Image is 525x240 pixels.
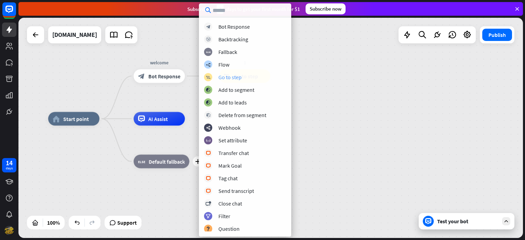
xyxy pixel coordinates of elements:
div: Webhook [218,124,241,131]
div: Flow [218,61,229,68]
span: Start point [63,115,89,122]
i: block_add_to_segment [206,88,211,92]
div: 14 [6,160,13,166]
div: Close chat [218,200,242,207]
button: Publish [482,29,512,41]
div: 100% [45,217,62,228]
span: Bot Response [148,73,180,80]
div: exo55win.com [52,26,97,43]
div: days [6,166,13,171]
div: Test your bot [437,218,499,225]
div: Add to leads [218,99,247,106]
i: block_close_chat [205,201,211,206]
div: Bot Response [218,23,250,30]
span: Default fallback [149,158,185,165]
div: Set attribute [218,137,247,144]
div: Question [218,225,240,232]
i: home_2 [53,115,60,122]
div: welcome [129,59,190,66]
div: Tag chat [218,175,238,182]
div: Subscribe in days to get your first month for $1 [187,4,300,14]
i: block_add_to_segment [206,100,211,105]
div: Fallback [218,48,237,55]
div: Subscribe now [306,3,346,14]
div: Add to segment [218,86,254,93]
i: block_bot_response [138,73,145,80]
i: block_fallback [206,50,211,54]
i: block_livechat [206,189,211,193]
i: block_backtracking [206,37,211,42]
i: block_goto [206,75,211,80]
i: plus [195,159,200,164]
span: Support [117,217,137,228]
i: block_livechat [206,164,211,168]
i: block_delete_from_segment [206,113,211,117]
i: block_livechat [206,176,211,181]
div: Transfer chat [218,150,249,156]
div: Send transcript [218,187,254,194]
i: filter [206,214,211,218]
div: Go to step [218,74,242,81]
div: Filter [218,213,230,220]
i: block_bot_response [206,25,211,29]
i: block_livechat [206,151,211,155]
div: Backtracking [218,36,248,43]
i: block_fallback [138,158,145,165]
span: AI Assist [148,115,168,122]
div: Mark Goal [218,162,242,169]
i: block_question [206,227,210,231]
div: Delete from segment [218,112,266,118]
i: webhooks [206,126,211,130]
i: block_set_attribute [206,138,211,143]
a: 14 days [2,158,16,172]
i: builder_tree [206,62,211,67]
button: Open LiveChat chat widget [5,3,26,23]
